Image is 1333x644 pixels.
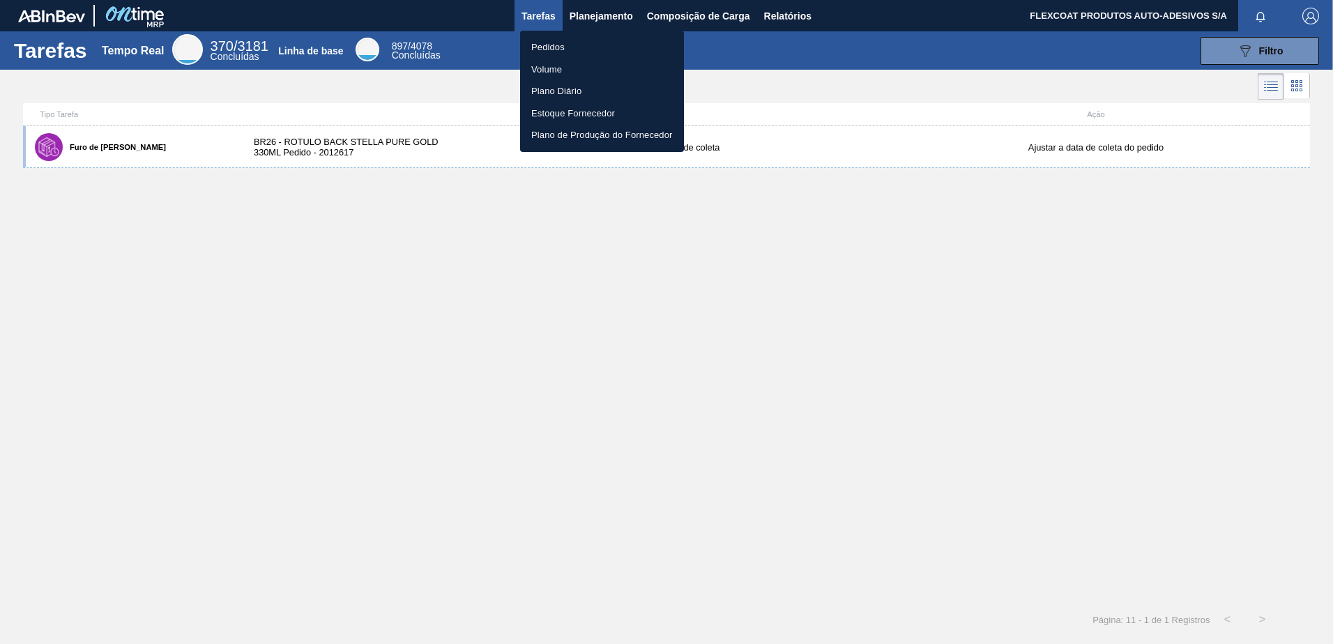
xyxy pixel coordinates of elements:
a: Plano Diário [520,80,684,102]
a: Pedidos [520,36,684,59]
a: Estoque Fornecedor [520,102,684,125]
a: Volume [520,59,684,81]
a: Plano de Produção do Fornecedor [520,124,684,146]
